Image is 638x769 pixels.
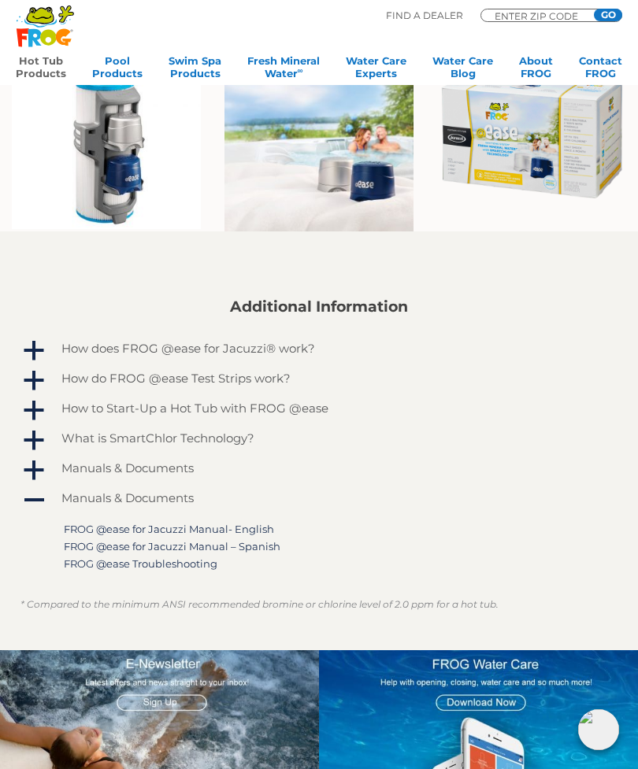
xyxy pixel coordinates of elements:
[64,523,274,535] a: FROG @ease for Jacuzzi Manual- English
[579,54,622,86] a: ContactFROG
[20,598,499,610] em: * Compared to the minimum ANSI recommended bromine or chlorine level of 2.0 ppm for a hot tub.
[64,540,280,553] a: FROG @ease for Jacuzzi Manual – Spanish
[61,401,328,415] h4: How to Start-Up a Hot Tub with FROG @ease
[16,54,66,86] a: Hot TubProducts
[92,54,143,86] a: PoolProducts
[493,12,588,20] input: Zip Code Form
[20,298,618,316] h2: Additional Information
[12,66,201,229] img: 12
[22,429,46,453] span: a
[386,9,463,23] p: Find A Dealer
[298,66,303,75] sup: ∞
[519,54,553,86] a: AboutFROG
[169,54,221,86] a: Swim SpaProducts
[20,487,618,512] a: A Manuals & Documents
[20,338,618,363] a: a How does FROG @ease for Jacuzzi® work?
[20,368,618,393] a: a How do FROG @ease Test Strips work?
[432,54,493,86] a: Water CareBlog
[22,369,46,393] span: a
[20,427,618,453] a: a What is SmartChlor Technology?
[20,457,618,482] a: a Manuals & Documents
[594,9,622,21] input: GO
[578,709,619,750] img: openIcon
[437,66,626,201] img: @Ease_Jacuzzi_FaceLeft
[22,489,46,512] span: A
[20,397,618,423] a: a How to Start-Up a Hot Tub with FROG @ease
[61,342,315,355] h4: How does FROG @ease for Jacuzzi® work?
[64,557,217,570] a: FROG @ease Troubleshooting
[61,372,291,385] h4: How do FROG @ease Test Strips work?
[61,461,194,475] h4: Manuals & Documents
[247,54,320,86] a: Fresh MineralWater∞
[22,339,46,363] span: a
[61,431,254,445] h4: What is SmartChlor Technology?
[346,54,406,86] a: Water CareExperts
[224,66,414,231] img: for jacuzzi
[61,491,194,505] h4: Manuals & Documents
[22,459,46,482] span: a
[22,399,46,423] span: a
